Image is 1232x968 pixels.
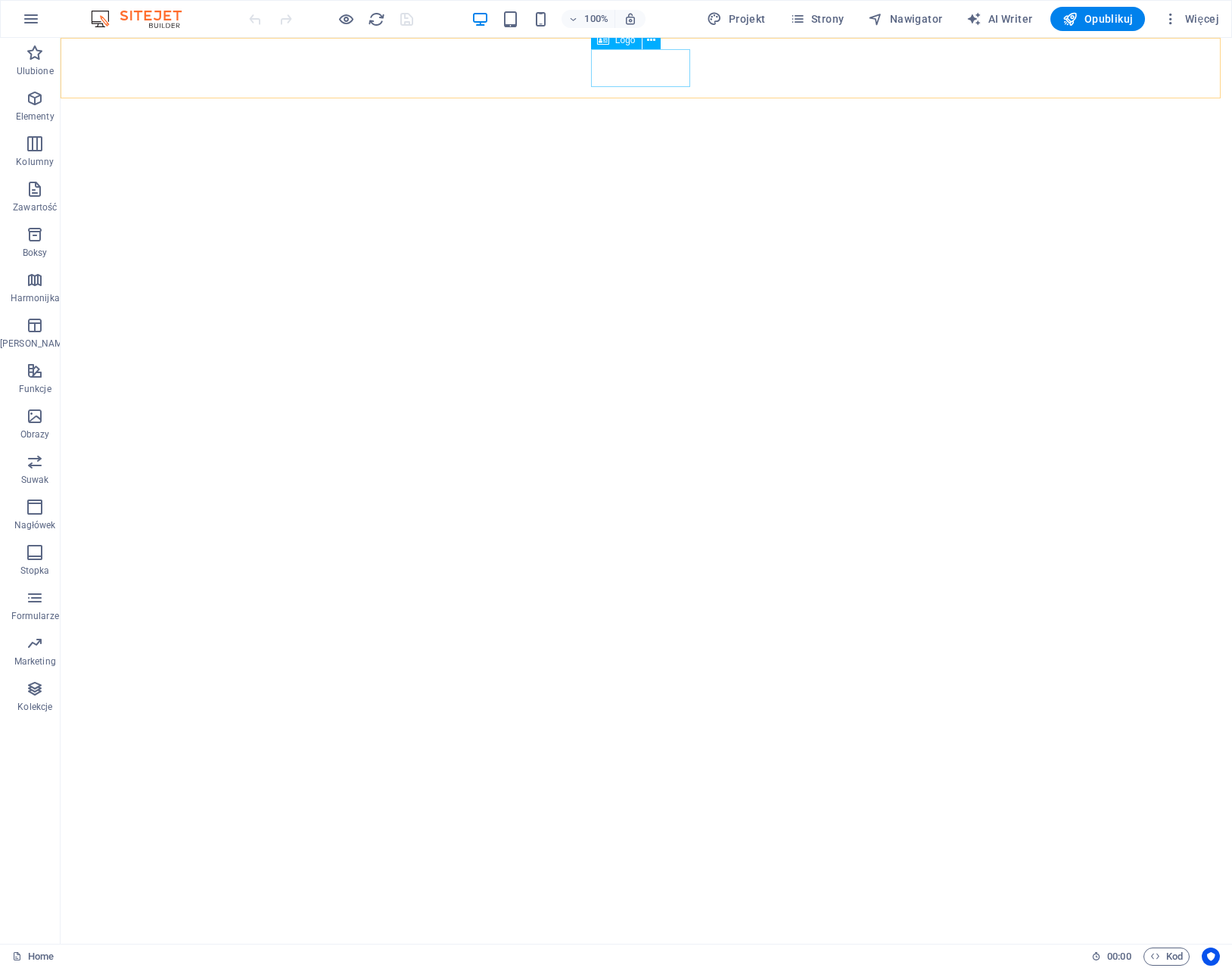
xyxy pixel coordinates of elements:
[1118,951,1120,962] span: :
[21,474,49,486] p: Suwak
[868,11,942,26] span: Nawigator
[16,156,54,168] p: Kolumny
[17,701,52,713] p: Kolekcje
[1157,7,1225,31] button: Więcej
[784,7,851,31] button: Strony
[13,201,57,213] p: Zawartość
[1202,948,1220,966] button: Usercentrics
[966,11,1032,26] span: AI Writer
[11,610,59,622] p: Formularze
[707,11,765,26] span: Projekt
[368,11,385,28] i: Przeładuj stronę
[701,7,771,31] button: Projekt
[11,292,60,304] p: Harmonijka
[1050,7,1145,31] button: Opublikuj
[790,11,845,26] span: Strony
[615,36,636,45] span: Logo
[1107,948,1131,966] span: 00 00
[562,10,615,28] button: 100%
[20,428,50,440] p: Obrazy
[1163,11,1219,26] span: Więcej
[1091,948,1131,966] h6: Czas sesji
[12,948,54,966] a: Kliknij, aby anulować zaznaczenie. Kliknij dwukrotnie, aby otworzyć Strony
[1150,948,1183,966] span: Kod
[701,7,771,31] div: Projekt (Ctrl+Alt+Y)
[17,65,54,77] p: Ulubione
[862,7,948,31] button: Nawigator
[20,565,50,577] p: Stopka
[19,383,51,395] p: Funkcje
[14,519,56,531] p: Nagłówek
[1143,948,1190,966] button: Kod
[23,247,48,259] p: Boksy
[960,7,1038,31] button: AI Writer
[16,110,54,123] p: Elementy
[14,655,56,668] p: Marketing
[337,10,355,28] button: Kliknij tutaj, aby wyjść z trybu podglądu i kontynuować edycję
[367,10,385,28] button: reload
[584,10,608,28] h6: 100%
[87,10,201,28] img: Editor Logo
[1062,11,1133,26] span: Opublikuj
